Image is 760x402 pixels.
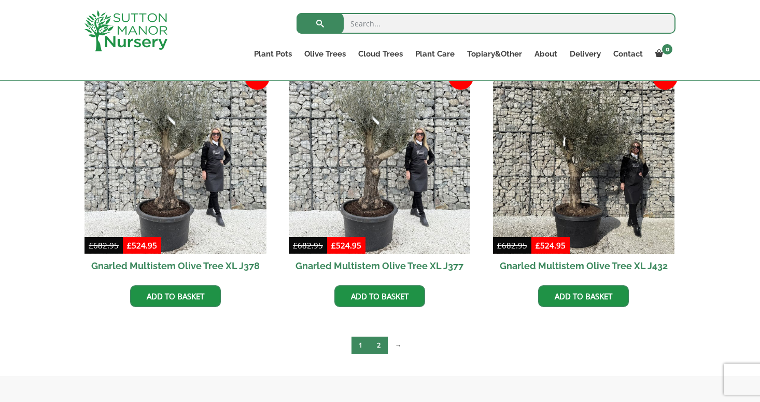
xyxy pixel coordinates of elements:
[85,336,675,358] nav: Product Pagination
[536,240,566,251] bdi: 524.95
[607,47,649,61] a: Contact
[289,72,471,278] a: Sale! Gnarled Multistem Olive Tree XL J377
[331,240,361,251] bdi: 524.95
[649,47,675,61] a: 0
[662,44,672,54] span: 0
[297,13,675,34] input: Search...
[351,337,370,354] span: Page 1
[293,240,298,251] span: £
[289,254,471,278] h2: Gnarled Multistem Olive Tree XL J377
[127,240,157,251] bdi: 524.95
[85,254,266,278] h2: Gnarled Multistem Olive Tree XL J378
[497,240,527,251] bdi: 682.95
[85,10,167,51] img: logo
[289,72,471,254] img: Gnarled Multistem Olive Tree XL J377
[352,47,409,61] a: Cloud Trees
[127,240,132,251] span: £
[130,285,221,307] a: Add to basket: “Gnarled Multistem Olive Tree XL J378”
[248,47,298,61] a: Plant Pots
[493,72,675,278] a: Sale! Gnarled Multistem Olive Tree XL J432
[298,47,352,61] a: Olive Trees
[331,240,336,251] span: £
[493,254,675,278] h2: Gnarled Multistem Olive Tree XL J432
[536,240,540,251] span: £
[461,47,528,61] a: Topiary&Other
[89,240,93,251] span: £
[85,72,266,278] a: Sale! Gnarled Multistem Olive Tree XL J378
[85,72,266,254] img: Gnarled Multistem Olive Tree XL J378
[370,337,388,354] a: Page 2
[538,285,629,307] a: Add to basket: “Gnarled Multistem Olive Tree XL J432”
[493,72,675,254] img: Gnarled Multistem Olive Tree XL J432
[497,240,502,251] span: £
[293,240,323,251] bdi: 682.95
[409,47,461,61] a: Plant Care
[564,47,607,61] a: Delivery
[388,337,409,354] a: →
[334,285,425,307] a: Add to basket: “Gnarled Multistem Olive Tree XL J377”
[89,240,119,251] bdi: 682.95
[528,47,564,61] a: About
